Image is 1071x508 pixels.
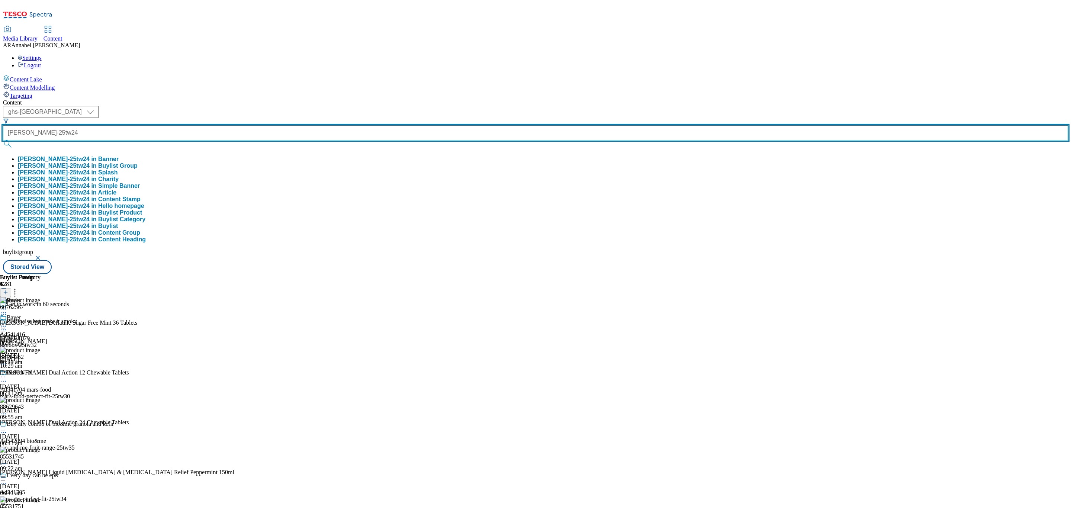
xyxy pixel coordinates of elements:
span: Content Group [98,229,140,236]
span: Content [44,35,62,42]
a: Settings [18,55,42,61]
button: [PERSON_NAME]-25tw24 in Article [18,189,116,196]
span: Media Library [3,35,38,42]
button: [PERSON_NAME]-25tw24 in Content Group [18,229,140,236]
div: Content [3,99,1068,106]
div: [PERSON_NAME]-25tw24 in [18,229,140,236]
div: [PERSON_NAME]-25tw24 in [18,203,144,209]
a: Content [44,26,62,42]
span: Content Lake [10,76,42,83]
button: Stored View [3,260,52,274]
a: Logout [18,62,41,68]
span: AR [3,42,11,48]
button: [PERSON_NAME]-25tw24 in Hello homepage [18,203,144,209]
a: Content Lake [3,75,1068,83]
button: [PERSON_NAME]-25tw24 in Buylist Group [18,163,138,169]
button: [PERSON_NAME]-25tw24 in Simple Banner [18,183,140,189]
span: Content Stamp [98,196,141,202]
button: [PERSON_NAME]-25tw24 in Charity [18,176,119,183]
span: buylistgroup [3,249,33,255]
a: Content Modelling [3,83,1068,91]
div: [PERSON_NAME]-25tw24 in [18,196,141,203]
button: [PERSON_NAME]-25tw24 in Content Stamp [18,196,141,203]
button: [PERSON_NAME]-25tw24 in Buylist Category [18,216,145,223]
div: [PERSON_NAME]-25tw24 in [18,163,138,169]
button: [PERSON_NAME]-25tw24 in Buylist Product [18,209,142,216]
a: Media Library [3,26,38,42]
button: [PERSON_NAME]-25tw24 in Splash [18,169,118,176]
button: [PERSON_NAME]-25tw24 in Buylist [18,223,118,229]
button: [PERSON_NAME]-25tw24 in Content Heading [18,236,146,243]
svg: Search Filters [3,118,9,124]
span: Buylist Group [98,163,138,169]
span: Hello homepage [98,203,144,209]
span: Targeting [10,93,32,99]
input: Search [3,125,1068,140]
a: Targeting [3,91,1068,99]
button: [PERSON_NAME]-25tw24 in Banner [18,156,119,163]
span: Annabel [PERSON_NAME] [11,42,80,48]
span: Content Modelling [10,84,55,91]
